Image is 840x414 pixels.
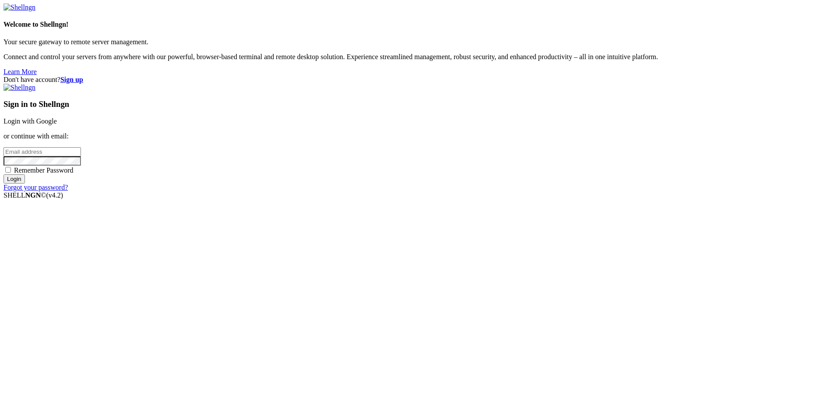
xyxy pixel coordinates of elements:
input: Remember Password [5,167,11,173]
a: Sign up [60,76,83,83]
img: Shellngn [3,4,35,11]
p: or continue with email: [3,132,836,140]
span: Remember Password [14,166,73,174]
p: Connect and control your servers from anywhere with our powerful, browser-based terminal and remo... [3,53,836,61]
img: Shellngn [3,84,35,92]
b: NGN [25,191,41,199]
span: SHELL © [3,191,63,199]
a: Forgot your password? [3,184,68,191]
span: 4.2.0 [46,191,63,199]
p: Your secure gateway to remote server management. [3,38,836,46]
h3: Sign in to Shellngn [3,99,836,109]
a: Learn More [3,68,37,75]
a: Login with Google [3,117,57,125]
h4: Welcome to Shellngn! [3,21,836,28]
input: Login [3,174,25,184]
div: Don't have account? [3,76,836,84]
input: Email address [3,147,81,156]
